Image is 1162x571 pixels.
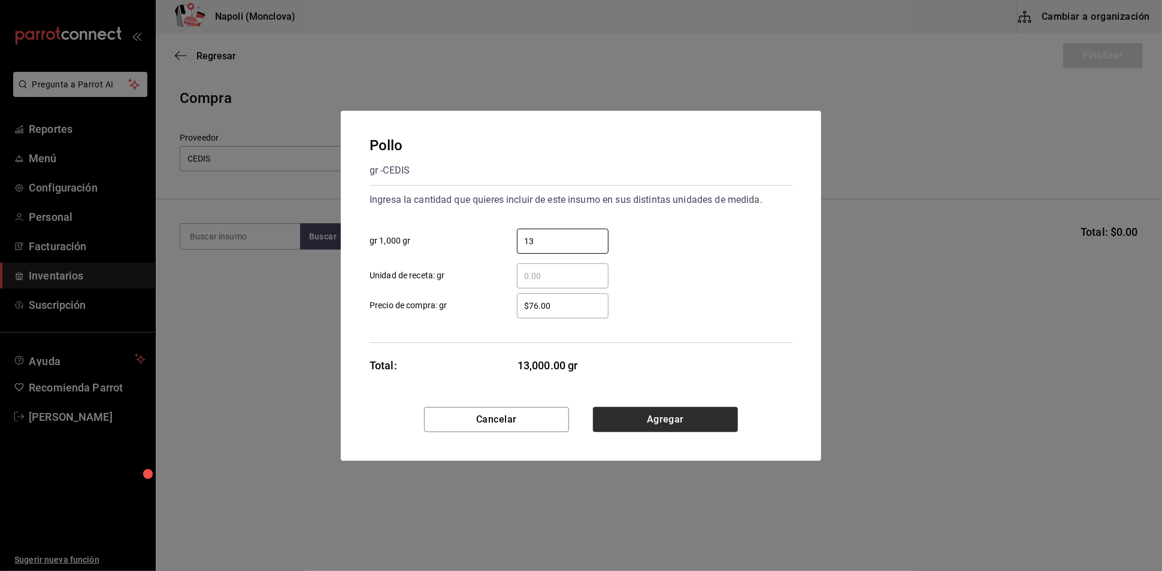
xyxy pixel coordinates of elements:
input: Unidad de receta: gr [517,269,609,283]
input: gr 1,000 gr [517,234,609,248]
button: Agregar [593,407,738,432]
div: Ingresa la cantidad que quieres incluir de este insumo en sus distintas unidades de medida. [370,190,792,209]
span: Unidad de receta: gr [370,269,445,282]
div: Total: [370,357,397,373]
div: Pollo [370,135,410,156]
div: gr - CEDIS [370,161,410,180]
span: Precio de compra: gr [370,299,447,312]
input: Precio de compra: gr [517,299,609,313]
button: Cancelar [424,407,569,432]
span: gr 1,000 gr [370,235,410,247]
span: 13,000.00 gr [518,357,609,373]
